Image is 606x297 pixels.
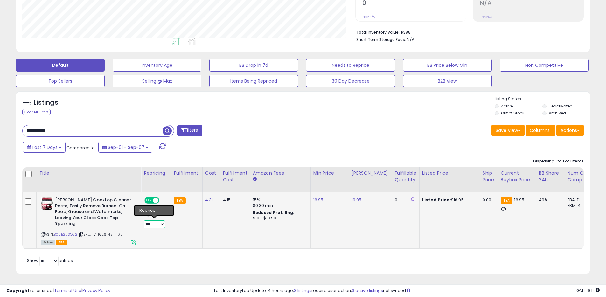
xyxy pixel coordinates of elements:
[501,103,513,109] label: Active
[6,287,30,294] strong: Copyright
[223,197,245,203] div: 4.15
[56,240,67,245] span: FBA
[209,59,298,72] button: BB Drop in 7d
[6,288,110,294] div: seller snap | |
[177,125,202,136] button: Filters
[144,170,168,176] div: Repricing
[223,170,247,183] div: Fulfillment Cost
[174,170,199,176] div: Fulfillment
[422,197,451,203] b: Listed Price:
[145,198,153,203] span: ON
[23,142,66,153] button: Last 7 Days
[549,103,573,109] label: Deactivated
[556,125,584,136] button: Actions
[34,98,58,107] h5: Listings
[108,144,144,150] span: Sep-01 - Sep-07
[54,232,77,237] a: B00E2USO52
[501,170,533,183] div: Current Buybox Price
[54,287,81,294] a: Terms of Use
[362,15,375,19] small: Prev: N/A
[214,288,600,294] div: Last InventoryLab Update: 4 hours ago, require user action, not synced.
[205,170,218,176] div: Cost
[41,240,55,245] span: All listings currently available for purchase on Amazon
[144,214,166,228] div: Preset:
[32,144,58,150] span: Last 7 Days
[158,198,169,203] span: OFF
[306,75,395,87] button: 30 Day Decrease
[113,75,201,87] button: Selling @ Max
[209,75,298,87] button: Items Being Repriced
[539,170,562,183] div: BB Share 24h.
[568,170,591,183] div: Num of Comp.
[501,197,512,204] small: FBA
[174,197,185,204] small: FBA
[41,197,136,244] div: ASIN:
[491,125,525,136] button: Save View
[253,210,295,215] b: Reduced Prof. Rng.
[422,197,475,203] div: $16.95
[352,170,389,176] div: [PERSON_NAME]
[306,59,395,72] button: Needs to Reprice
[539,197,560,203] div: 49%
[500,59,589,72] button: Non Competitive
[480,15,492,19] small: Prev: N/A
[253,197,306,203] div: 15%
[113,59,201,72] button: Inventory Age
[514,197,524,203] span: 16.95
[549,110,566,116] label: Archived
[495,96,590,102] p: Listing States:
[526,125,555,136] button: Columns
[82,287,110,294] a: Privacy Policy
[483,170,495,183] div: Ship Price
[16,75,105,87] button: Top Sellers
[205,197,213,203] a: 4.31
[22,109,51,115] div: Clear All Filters
[501,110,524,116] label: Out of Stock
[568,203,589,209] div: FBM: 4
[422,170,477,176] div: Listed Price
[253,170,308,176] div: Amazon Fees
[253,203,306,209] div: $0.30 min
[294,287,311,294] a: 3 listings
[352,287,383,294] a: 3 active listings
[144,207,166,213] div: Amazon AI
[39,170,138,176] div: Title
[27,258,73,264] span: Show: entries
[483,197,493,203] div: 0.00
[530,127,550,134] span: Columns
[395,197,414,203] div: 0
[66,145,96,151] span: Compared to:
[41,197,53,210] img: 51ks-rd+24L._SL40_.jpg
[356,37,406,42] b: Short Term Storage Fees:
[313,170,346,176] div: Min Price
[253,176,257,182] small: Amazon Fees.
[576,287,600,294] span: 2025-09-15 19:11 GMT
[55,197,132,228] b: [PERSON_NAME] Cooktop Cleaner Paste, Easily Remove Burned-On Food, Grease and Watermarks, Leaving...
[313,197,324,203] a: 16.95
[407,37,414,43] span: N/A
[356,28,579,36] li: $388
[356,30,400,35] b: Total Inventory Value:
[78,232,122,237] span: | SKU: TV-1626-431-1162
[16,59,105,72] button: Default
[352,197,362,203] a: 19.95
[395,170,417,183] div: Fulfillable Quantity
[403,75,492,87] button: B2B View
[568,197,589,203] div: FBA: 11
[533,158,584,164] div: Displaying 1 to 1 of 1 items
[403,59,492,72] button: BB Price Below Min
[98,142,152,153] button: Sep-01 - Sep-07
[253,216,306,221] div: $10 - $10.90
